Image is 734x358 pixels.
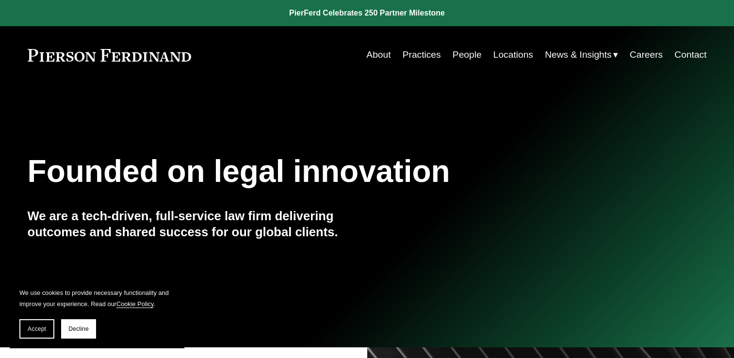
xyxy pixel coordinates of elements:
[19,287,175,309] p: We use cookies to provide necessary functionality and improve your experience. Read our .
[545,47,612,64] span: News & Insights
[10,277,184,348] section: Cookie banner
[61,319,96,339] button: Decline
[366,46,391,64] a: About
[493,46,533,64] a: Locations
[453,46,482,64] a: People
[545,46,618,64] a: folder dropdown
[116,300,154,308] a: Cookie Policy
[403,46,441,64] a: Practices
[19,319,54,339] button: Accept
[28,325,46,332] span: Accept
[630,46,663,64] a: Careers
[68,325,89,332] span: Decline
[674,46,706,64] a: Contact
[28,208,367,240] h4: We are a tech-driven, full-service law firm delivering outcomes and shared success for our global...
[28,154,594,189] h1: Founded on legal innovation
